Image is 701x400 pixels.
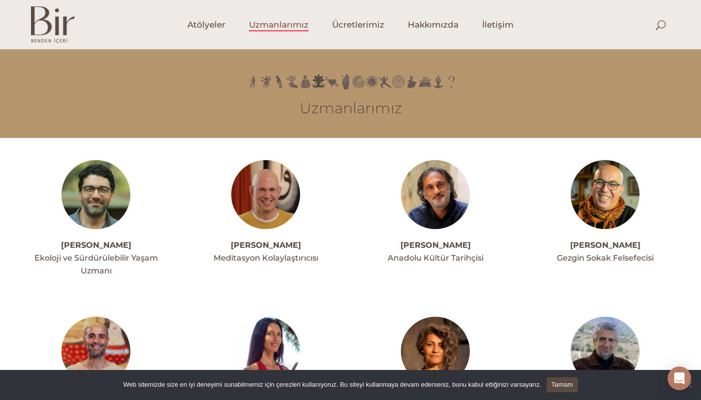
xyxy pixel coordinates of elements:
div: Open Intercom Messenger [668,367,691,390]
a: [PERSON_NAME] [400,240,471,250]
img: ahmetacarprofil--300x300.jpg [61,160,130,229]
span: Anadolu Kültür Tarihçisi [388,253,484,263]
a: [PERSON_NAME] [61,240,131,250]
img: alperakprofil-300x300.jpg [61,317,130,386]
span: Web sitemizde size en iyi deneyimi sunabilmemiz için çerezleri kullanıyoruz. Bu siteyi kullanmaya... [123,380,541,390]
span: Atölyeler [187,19,225,31]
a: [PERSON_NAME] [570,240,640,250]
img: meditasyon-ahmet-1-300x300.jpg [231,160,300,229]
a: Tamam [547,377,578,392]
img: Koray_Arham_Mincinozlu_002_copy-300x300.jpg [571,317,640,386]
h3: Uzmanlarımız [31,100,671,117]
span: Uzmanlarımız [249,19,308,31]
img: amberprofil1-300x300.jpg [231,317,300,386]
img: Ali_Canip_Olgunlu_003_copy-300x300.jpg [401,160,470,229]
img: alinakiprofil--300x300.jpg [571,160,640,229]
a: [PERSON_NAME] [231,240,301,250]
span: Ücretlerimiz [332,19,384,31]
span: Meditasyon Kolaylaştırıcısı [213,253,318,263]
span: Gezgin Sokak Felsefecisi [557,253,654,263]
span: Hakkımızda [408,19,458,31]
img: arbilprofilfoto-300x300.jpg [401,317,470,386]
span: İletişim [482,19,514,31]
span: Ekoloji ve Sürdürülebilir Yaşam Uzmanı [34,253,158,275]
